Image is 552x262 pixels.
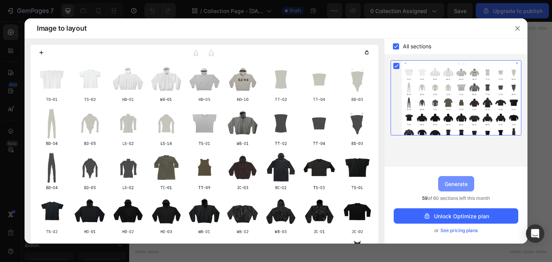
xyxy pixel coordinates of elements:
[423,212,489,220] div: Unlock Optimize plan
[179,191,282,197] div: Start with Generating from URL or image
[394,208,518,224] button: Unlock Optimize plan
[37,24,86,33] span: Image to layout
[394,227,518,234] div: or
[526,224,544,243] div: Open Intercom Messenger
[232,148,286,163] button: Add elements
[445,180,468,188] div: Generate
[438,176,474,191] button: Generate
[422,195,428,201] span: 59
[184,133,276,142] div: Start with Sections from sidebar
[403,42,431,51] span: All sections
[174,148,227,163] button: Add sections
[440,227,478,234] span: See pricing plans
[422,194,490,202] span: of 60 sections left this month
